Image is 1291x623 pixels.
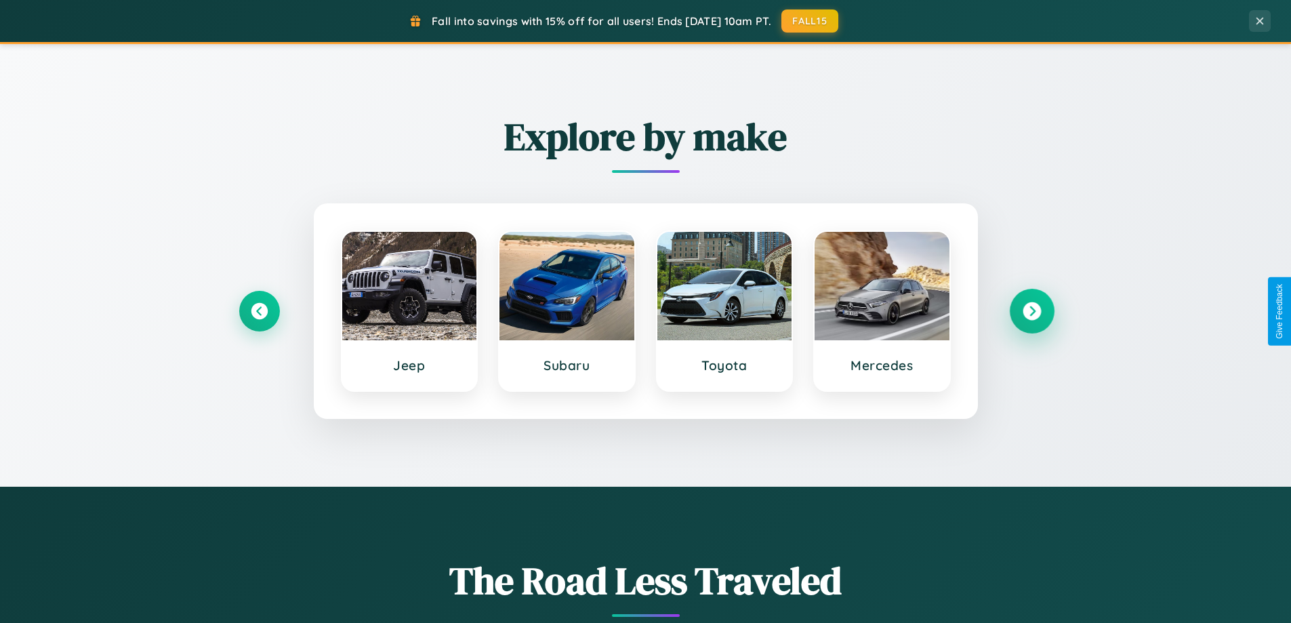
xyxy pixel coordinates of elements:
[239,555,1052,607] h1: The Road Less Traveled
[356,357,464,374] h3: Jeep
[781,9,838,33] button: FALL15
[671,357,779,374] h3: Toyota
[513,357,621,374] h3: Subaru
[1275,284,1284,339] div: Give Feedback
[239,110,1052,163] h2: Explore by make
[432,14,771,28] span: Fall into savings with 15% off for all users! Ends [DATE] 10am PT.
[828,357,936,374] h3: Mercedes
